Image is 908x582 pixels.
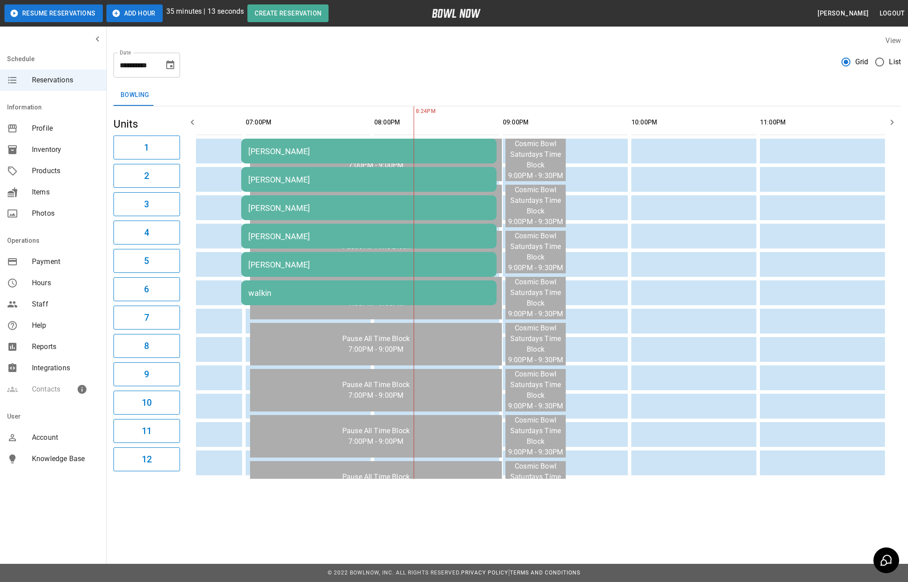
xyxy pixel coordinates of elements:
h6: 10 [142,396,152,410]
th: 10:00PM [631,110,756,135]
span: Staff [32,299,99,310]
h6: 4 [144,225,149,240]
button: 6 [113,277,180,301]
div: [PERSON_NAME] [248,147,489,156]
span: Account [32,432,99,443]
th: 08:00PM [374,110,499,135]
span: Integrations [32,363,99,373]
span: Profile [32,123,99,134]
button: Resume Reservations [4,4,103,22]
button: Create Reservation [247,4,329,22]
span: Products [32,166,99,176]
div: [PERSON_NAME] [248,175,489,184]
button: 11 [113,419,180,443]
h5: Units [113,117,180,131]
h6: 1 [144,140,149,155]
span: Payment [32,256,99,267]
span: Inventory [32,144,99,155]
div: [PERSON_NAME] [248,260,489,269]
span: Grid [855,57,869,67]
span: List [889,57,901,67]
span: Knowledge Base [32,454,99,464]
button: Choose date, selected date is Oct 11, 2025 [161,56,179,74]
h6: 3 [144,197,149,211]
div: [PERSON_NAME] [248,203,489,213]
button: Add Hour [106,4,163,22]
span: © 2022 BowlNow, Inc. All Rights Reserved. [328,570,461,576]
button: 1 [113,136,180,159]
h6: 7 [144,310,149,325]
h6: 5 [144,254,149,268]
button: 8 [113,334,180,358]
div: inventory tabs [113,85,901,106]
button: 7 [113,306,180,330]
h6: 6 [144,282,149,296]
a: Terms and Conditions [510,570,580,576]
span: Help [32,320,99,331]
span: Reservations [32,75,99,85]
button: 9 [113,362,180,386]
button: 3 [113,192,180,216]
h6: 12 [142,452,152,466]
button: Bowling [113,85,157,106]
button: 4 [113,221,180,244]
span: 8:24PM [414,107,416,116]
span: Items [32,187,99,198]
th: 09:00PM [503,110,628,135]
button: 2 [113,164,180,188]
h6: 9 [144,367,149,381]
th: 11:00PM [760,110,885,135]
button: [PERSON_NAME] [814,5,872,22]
label: View [885,36,901,45]
div: walkin [248,288,489,298]
button: 10 [113,391,180,415]
img: logo [432,9,481,18]
button: 12 [113,447,180,471]
button: 5 [113,249,180,273]
span: Reports [32,341,99,352]
h6: 11 [142,424,152,438]
a: Privacy Policy [461,570,508,576]
button: Logout [876,5,908,22]
span: Hours [32,278,99,288]
p: 35 minutes | 13 seconds [166,6,244,22]
h6: 2 [144,169,149,183]
h6: 8 [144,339,149,353]
div: [PERSON_NAME] [248,232,489,241]
span: Photos [32,208,99,219]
